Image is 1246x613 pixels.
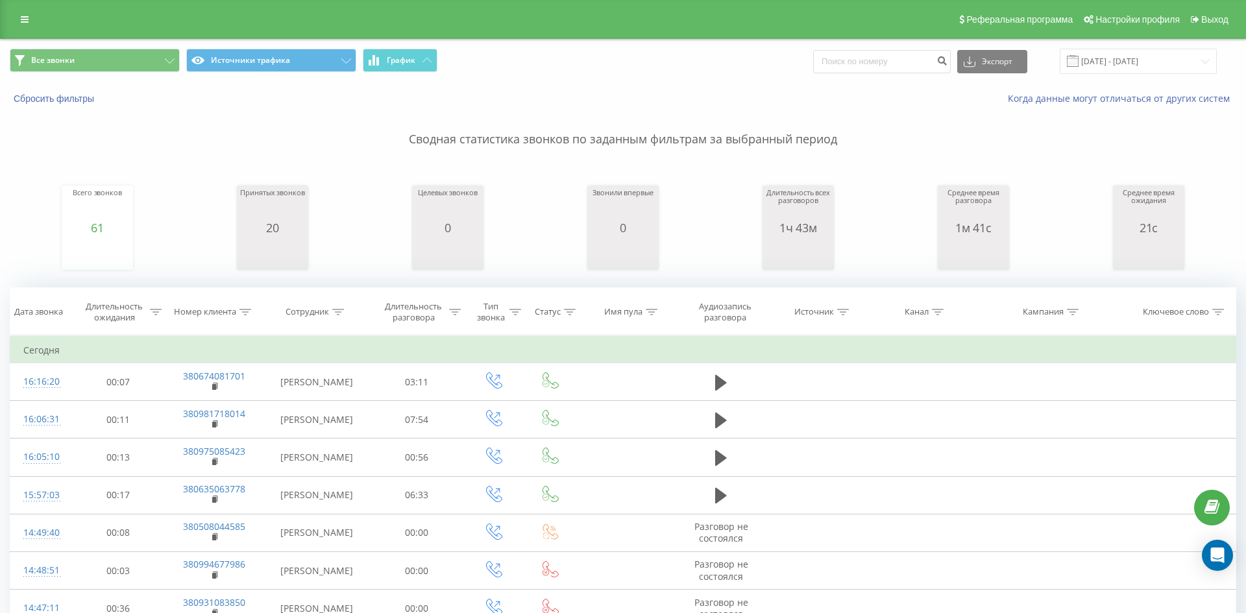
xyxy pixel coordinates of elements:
[183,558,245,570] a: 380994677986
[73,221,122,234] div: 61
[694,520,748,544] span: Разговор не состоялся
[381,301,446,323] div: Длительность разговора
[1023,307,1064,318] div: Кампания
[363,49,437,72] button: График
[23,520,58,546] div: 14:49:40
[286,307,329,318] div: Сотрудник
[10,337,1236,363] td: Сегодня
[71,401,165,439] td: 00:11
[957,50,1027,73] button: Экспорт
[418,189,477,221] div: Целевых звонков
[369,552,464,590] td: 00:00
[592,221,653,234] div: 0
[71,552,165,590] td: 00:03
[694,558,748,582] span: Разговор не состоялся
[966,14,1073,25] span: Реферальная программа
[592,189,653,221] div: Звонили впервые
[1143,307,1209,318] div: Ключевое слово
[941,189,1006,221] div: Среднее время разговора
[71,514,165,551] td: 00:08
[82,301,147,323] div: Длительность ожидания
[387,56,415,65] span: График
[23,407,58,432] div: 16:06:31
[31,55,75,66] span: Все звонки
[23,444,58,470] div: 16:05:10
[766,221,831,234] div: 1ч 43м
[240,221,304,234] div: 20
[263,363,369,401] td: [PERSON_NAME]
[183,445,245,457] a: 380975085423
[369,401,464,439] td: 07:54
[183,520,245,533] a: 380508044585
[240,189,304,221] div: Принятых звонков
[186,49,356,72] button: Источники трафика
[263,401,369,439] td: [PERSON_NAME]
[183,407,245,420] a: 380981718014
[1202,540,1233,571] div: Open Intercom Messenger
[263,552,369,590] td: [PERSON_NAME]
[941,221,1006,234] div: 1м 41с
[263,476,369,514] td: [PERSON_NAME]
[23,558,58,583] div: 14:48:51
[71,363,165,401] td: 00:07
[14,307,63,318] div: Дата звонка
[418,221,477,234] div: 0
[369,439,464,476] td: 00:56
[687,301,763,323] div: Аудиозапись разговора
[71,476,165,514] td: 00:17
[905,307,929,318] div: Канал
[535,307,561,318] div: Статус
[183,483,245,495] a: 380635063778
[73,189,122,221] div: Всего звонков
[183,596,245,608] a: 380931083850
[369,514,464,551] td: 00:00
[263,439,369,476] td: [PERSON_NAME]
[183,370,245,382] a: 380674081701
[23,369,58,394] div: 16:16:20
[71,439,165,476] td: 00:13
[794,307,834,318] div: Источник
[10,105,1236,148] p: Сводная статистика звонков по заданным фильтрам за выбранный период
[604,307,642,318] div: Имя пула
[10,93,101,104] button: Сбросить фильтры
[1201,14,1228,25] span: Выход
[1116,221,1181,234] div: 21с
[263,514,369,551] td: [PERSON_NAME]
[10,49,180,72] button: Все звонки
[813,50,951,73] input: Поиск по номеру
[1095,14,1180,25] span: Настройки профиля
[766,189,831,221] div: Длительность всех разговоров
[369,476,464,514] td: 06:33
[174,307,236,318] div: Номер клиента
[23,483,58,508] div: 15:57:03
[1008,92,1236,104] a: Когда данные могут отличаться от других систем
[1116,189,1181,221] div: Среднее время ожидания
[476,301,506,323] div: Тип звонка
[369,363,464,401] td: 03:11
